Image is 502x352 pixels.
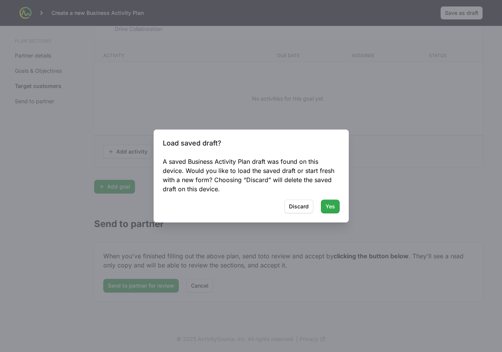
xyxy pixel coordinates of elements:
h3: Load saved draft? [163,139,340,148]
button: Yes [321,200,340,213]
span: Discard [289,202,309,211]
button: Discard [284,200,313,213]
span: Yes [326,202,335,211]
div: A saved Business Activity Plan draft was found on this device. Would you like to load the saved d... [163,157,340,194]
